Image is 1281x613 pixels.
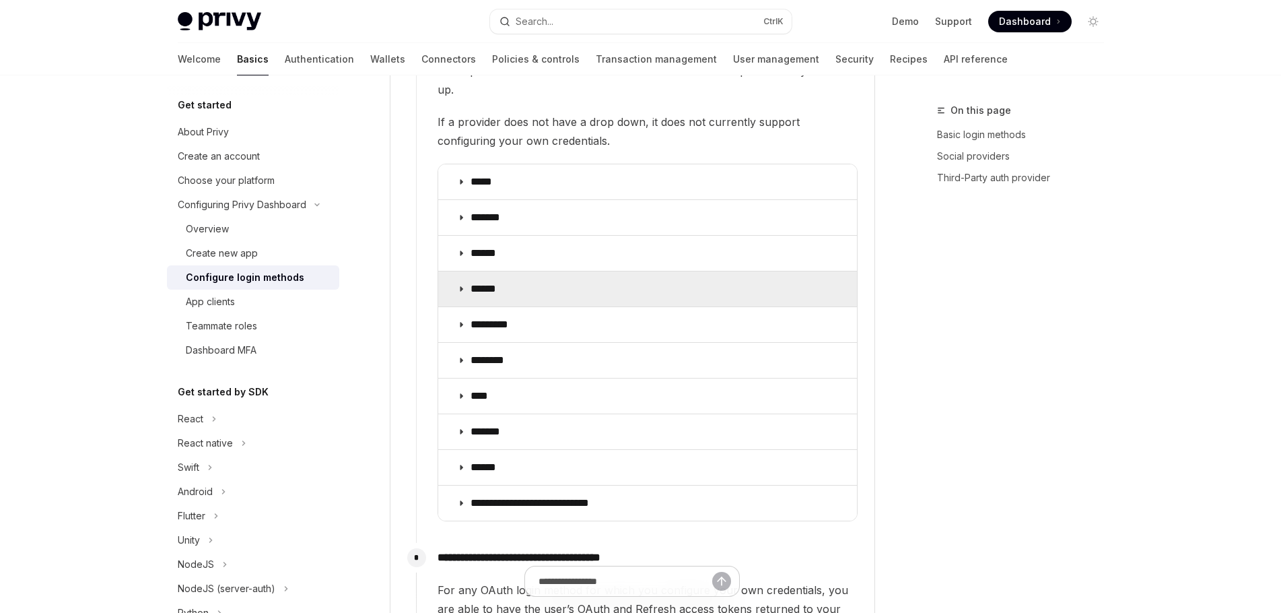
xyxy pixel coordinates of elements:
a: Welcome [178,43,221,75]
button: Toggle NodeJS (server-auth) section [167,577,339,601]
a: Create new app [167,241,339,265]
button: Open search [490,9,792,34]
a: Choose your platform [167,168,339,193]
div: Dashboard MFA [186,342,256,358]
input: Ask a question... [539,567,712,596]
button: Toggle Swift section [167,455,339,480]
div: NodeJS [178,556,214,573]
div: NodeJS (server-auth) [178,581,275,597]
a: Third-Party auth provider [937,167,1115,189]
img: light logo [178,12,261,31]
a: Dashboard [988,11,1072,32]
a: Demo [892,15,919,28]
a: App clients [167,290,339,314]
div: Overview [186,221,229,237]
div: Android [178,484,213,500]
span: If a provider does not have a drop down, it does not currently support configuring your own crede... [438,112,858,150]
button: Toggle React section [167,407,339,431]
button: Toggle dark mode [1082,11,1104,32]
span: Ctrl K [763,16,784,27]
a: Authentication [285,43,354,75]
h5: Get started [178,97,232,113]
div: App clients [186,294,235,310]
button: Toggle Configuring Privy Dashboard section [167,193,339,217]
div: Flutter [178,508,205,524]
button: Toggle Unity section [167,528,339,552]
a: Teammate roles [167,314,339,338]
div: Teammate roles [186,318,257,334]
div: Configuring Privy Dashboard [178,197,306,213]
a: Support [935,15,972,28]
a: Overview [167,217,339,241]
a: Create an account [167,144,339,168]
span: On this page [950,102,1011,119]
a: Dashboard MFA [167,338,339,362]
div: Configure login methods [186,269,304,286]
div: Choose your platform [178,172,275,189]
a: API reference [944,43,1008,75]
a: Basics [237,43,269,75]
div: Create new app [186,245,258,261]
a: Wallets [370,43,405,75]
button: Send message [712,572,731,591]
a: Security [835,43,874,75]
button: Toggle Android section [167,480,339,504]
div: About Privy [178,124,229,140]
span: Dashboard [999,15,1051,28]
a: About Privy [167,120,339,144]
h5: Get started by SDK [178,384,269,400]
a: Recipes [890,43,928,75]
div: React native [178,435,233,451]
a: User management [733,43,819,75]
a: Social providers [937,146,1115,167]
a: Transaction management [596,43,717,75]
div: Swift [178,459,199,476]
div: React [178,411,203,427]
a: Basic login methods [937,124,1115,146]
div: Unity [178,532,200,548]
div: Create an account [178,148,260,164]
button: Toggle NodeJS section [167,552,339,577]
button: Toggle Flutter section [167,504,339,528]
button: Toggle React native section [167,431,339,455]
div: Search... [516,13,553,30]
a: Configure login methods [167,265,339,290]
a: Connectors [421,43,476,75]
a: Policies & controls [492,43,580,75]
